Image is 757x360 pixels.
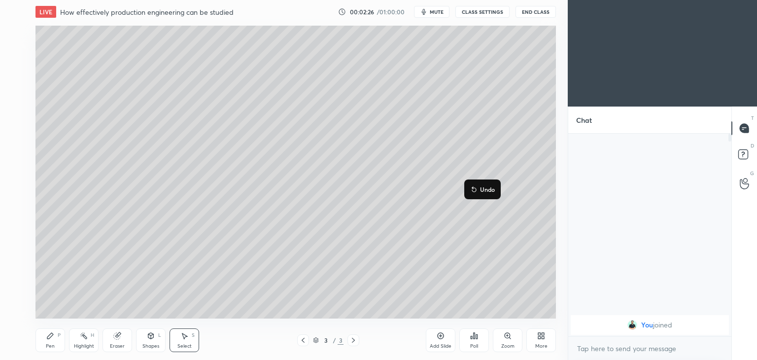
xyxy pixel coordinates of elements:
[91,333,94,338] div: H
[751,142,754,149] p: D
[110,344,125,349] div: Eraser
[535,344,548,349] div: More
[46,344,55,349] div: Pen
[470,344,478,349] div: Poll
[338,336,344,345] div: 3
[177,344,192,349] div: Select
[414,6,449,18] button: mute
[516,6,556,18] button: End Class
[58,333,61,338] div: P
[60,7,234,17] h4: How effectively production engineering can be studied
[501,344,515,349] div: Zoom
[321,337,331,343] div: 3
[641,321,653,329] span: You
[750,170,754,177] p: G
[480,185,495,193] p: Undo
[142,344,159,349] div: Shapes
[430,344,451,349] div: Add Slide
[468,183,497,195] button: Undo
[751,114,754,122] p: T
[455,6,510,18] button: CLASS SETTINGS
[653,321,672,329] span: joined
[74,344,94,349] div: Highlight
[430,8,444,15] span: mute
[158,333,161,338] div: L
[333,337,336,343] div: /
[568,313,731,337] div: grid
[627,320,637,330] img: 963340471ff5441e8619d0a0448153d9.jpg
[192,333,195,338] div: S
[568,107,600,133] p: Chat
[35,6,56,18] div: LIVE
